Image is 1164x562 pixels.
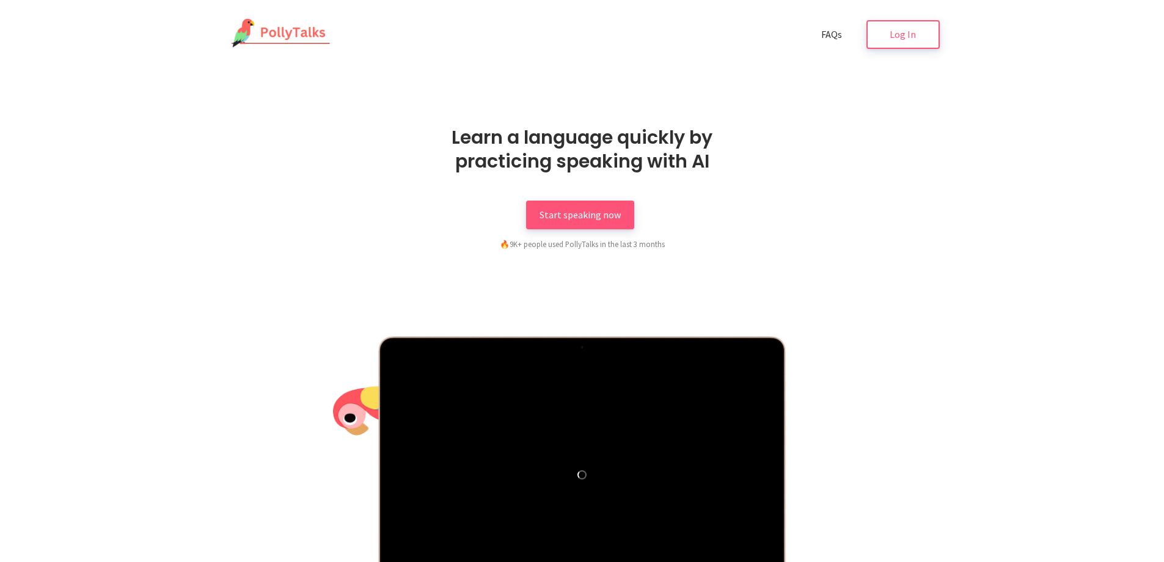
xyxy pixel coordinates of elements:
h1: Learn a language quickly by practicing speaking with AI [414,125,750,173]
a: Log In [866,20,940,49]
span: FAQs [821,28,842,40]
span: fire [500,239,510,249]
a: FAQs [808,20,855,49]
span: Start speaking now [540,209,621,221]
span: Log In [890,28,916,40]
div: 9K+ people used PollyTalks in the last 3 months [436,238,729,250]
a: Start speaking now [526,201,634,229]
img: PollyTalks Logo [225,18,331,49]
